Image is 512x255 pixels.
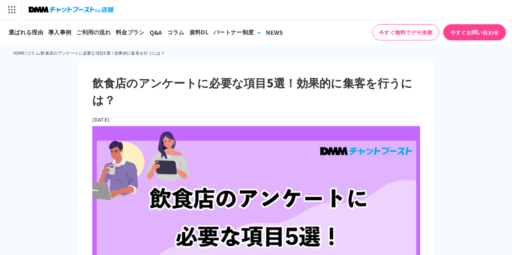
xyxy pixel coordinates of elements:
a: 選ばれる理由 [6,20,46,44]
a: 導入事例 [46,20,74,44]
img: チャットブーストfor店舗 [29,4,114,15]
li: 飲食店のアンケートに必要な項目5選！効果的に集客を行うには？ [41,48,165,58]
li: / [39,48,41,58]
a: コラム [165,20,187,44]
a: Q&A [147,20,165,44]
a: HOME [13,50,25,56]
a: コラム [27,50,39,56]
img: サービス [1,1,21,18]
li: / [25,48,27,58]
h1: 飲食店のアンケートに必要な項目5選！効果的に集客を行うには？ [92,74,420,108]
a: 今すぐお問い合わせ [443,24,506,40]
a: NEWS [263,20,285,44]
a: 資料DL [187,20,211,44]
a: 料金プラン [113,20,147,44]
div: パートナー制度 [213,28,254,36]
time: [DATE] [92,116,110,123]
a: ご利用の流れ [74,20,113,44]
a: 今すぐ無料でデモ体験 [372,24,439,40]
